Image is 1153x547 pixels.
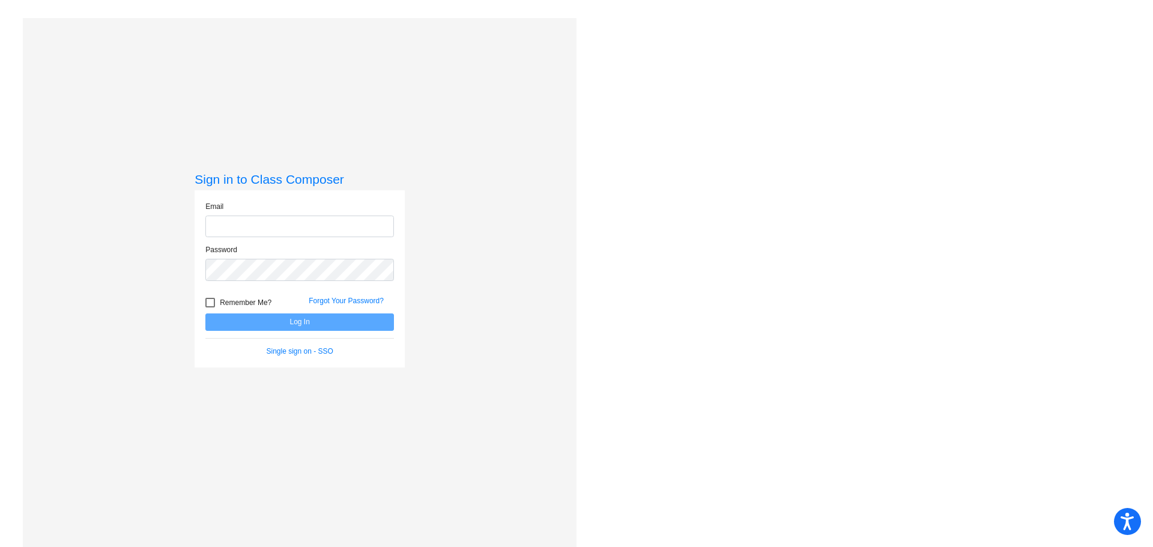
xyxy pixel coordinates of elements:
[267,347,333,355] a: Single sign on - SSO
[205,201,223,212] label: Email
[205,313,394,331] button: Log In
[205,244,237,255] label: Password
[220,295,271,310] span: Remember Me?
[309,297,384,305] a: Forgot Your Password?
[195,172,405,187] h3: Sign in to Class Composer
